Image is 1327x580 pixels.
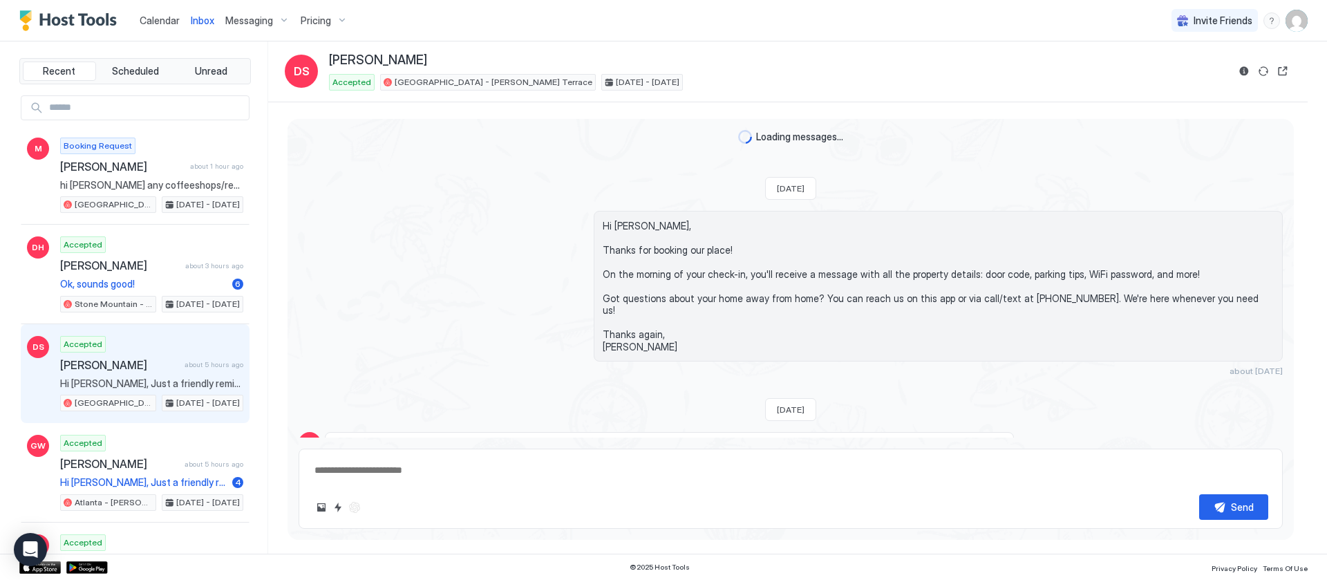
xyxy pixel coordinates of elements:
[329,53,427,68] span: [PERSON_NAME]
[1199,494,1268,520] button: Send
[756,131,843,143] span: Loading messages...
[75,198,153,211] span: [GEOGRAPHIC_DATA] -- Meridian (Downstairs Bedroom)
[60,476,227,489] span: Hi [PERSON_NAME], Just a friendly reminder that your check-out is scheduled for [DATE] at 11 am. ...
[191,13,214,28] a: Inbox
[35,142,42,155] span: M
[30,440,46,452] span: GW
[19,561,61,574] a: App Store
[225,15,273,27] span: Messaging
[60,278,227,290] span: Ok, sounds good!
[176,496,240,509] span: [DATE] - [DATE]
[60,377,243,390] span: Hi [PERSON_NAME], Just a friendly reminder that your check-out is scheduled for [DATE] at 11 am. ...
[64,140,132,152] span: Booking Request
[1231,500,1254,514] div: Send
[332,76,371,88] span: Accepted
[616,76,679,88] span: [DATE] - [DATE]
[140,15,180,26] span: Calendar
[191,15,214,26] span: Inbox
[176,397,240,409] span: [DATE] - [DATE]
[60,457,179,471] span: [PERSON_NAME]
[43,65,75,77] span: Recent
[195,65,227,77] span: Unread
[19,58,251,84] div: tab-group
[32,341,44,353] span: DS
[32,241,44,254] span: DH
[738,130,752,144] div: loading
[64,238,102,251] span: Accepted
[66,561,108,574] a: Google Play Store
[64,338,102,350] span: Accepted
[64,536,102,549] span: Accepted
[777,183,804,194] span: [DATE]
[140,13,180,28] a: Calendar
[185,460,243,469] span: about 5 hours ago
[1212,560,1257,574] a: Privacy Policy
[99,62,172,81] button: Scheduled
[112,65,159,77] span: Scheduled
[190,162,243,171] span: about 1 hour ago
[75,298,153,310] span: Stone Mountain - [GEOGRAPHIC_DATA]
[64,437,102,449] span: Accepted
[185,360,243,369] span: about 5 hours ago
[174,62,247,81] button: Unread
[304,437,316,449] span: DS
[176,198,240,211] span: [DATE] - [DATE]
[630,563,690,572] span: © 2025 Host Tools
[603,220,1274,353] span: Hi [PERSON_NAME], Thanks for booking our place! On the morning of your check-in, you'll receive a...
[235,477,241,487] span: 4
[777,404,804,415] span: [DATE]
[330,499,346,516] button: Quick reply
[23,62,96,81] button: Recent
[60,259,180,272] span: [PERSON_NAME]
[185,261,243,270] span: about 3 hours ago
[75,397,153,409] span: [GEOGRAPHIC_DATA] - [PERSON_NAME] Terrace
[301,15,331,27] span: Pricing
[1263,564,1308,572] span: Terms Of Use
[1230,366,1283,376] span: about [DATE]
[60,160,185,174] span: [PERSON_NAME]
[60,179,243,191] span: hi [PERSON_NAME] any coffeeshops/restaurants youd recommend? I just landed and will be arriving s...
[235,279,241,289] span: 6
[176,298,240,310] span: [DATE] - [DATE]
[1212,564,1257,572] span: Privacy Policy
[1263,560,1308,574] a: Terms Of Use
[395,76,592,88] span: [GEOGRAPHIC_DATA] - [PERSON_NAME] Terrace
[14,533,47,566] div: Open Intercom Messenger
[44,96,249,120] input: Input Field
[75,496,153,509] span: Atlanta - [PERSON_NAME] (Entire Duplex, both sides)
[294,63,310,79] span: DS
[60,358,179,372] span: [PERSON_NAME]
[19,10,123,31] a: Host Tools Logo
[313,499,330,516] button: Upload image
